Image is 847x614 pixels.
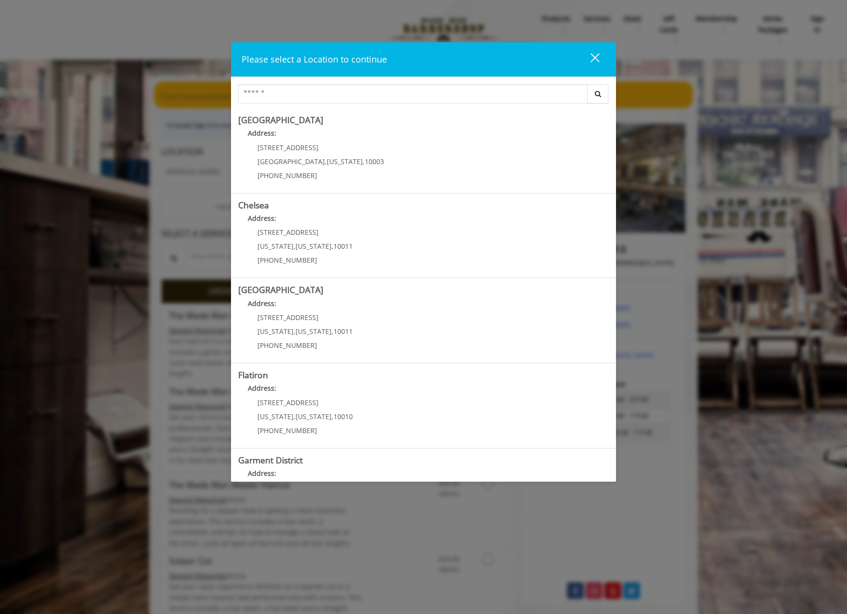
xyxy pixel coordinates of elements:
[238,369,268,381] b: Flatiron
[334,327,353,336] span: 10011
[295,412,332,421] span: [US_STATE]
[257,426,317,435] span: [PHONE_NUMBER]
[257,398,319,407] span: [STREET_ADDRESS]
[257,412,294,421] span: [US_STATE]
[257,256,317,265] span: [PHONE_NUMBER]
[294,327,295,336] span: ,
[238,114,323,126] b: [GEOGRAPHIC_DATA]
[257,242,294,251] span: [US_STATE]
[242,53,387,65] span: Please select a Location to continue
[248,384,276,393] b: Address:
[257,313,319,322] span: [STREET_ADDRESS]
[257,327,294,336] span: [US_STATE]
[257,228,319,237] span: [STREET_ADDRESS]
[573,50,605,69] button: close dialog
[248,128,276,138] b: Address:
[332,242,334,251] span: ,
[295,327,332,336] span: [US_STATE]
[332,327,334,336] span: ,
[363,157,365,166] span: ,
[238,454,303,466] b: Garment District
[295,242,332,251] span: [US_STATE]
[248,214,276,223] b: Address:
[257,171,317,180] span: [PHONE_NUMBER]
[257,341,317,350] span: [PHONE_NUMBER]
[327,157,363,166] span: [US_STATE]
[294,412,295,421] span: ,
[365,157,384,166] span: 10003
[294,242,295,251] span: ,
[248,299,276,308] b: Address:
[257,157,325,166] span: [GEOGRAPHIC_DATA]
[238,84,588,103] input: Search Center
[334,412,353,421] span: 10010
[325,157,327,166] span: ,
[248,469,276,478] b: Address:
[238,284,323,295] b: [GEOGRAPHIC_DATA]
[592,90,603,97] i: Search button
[257,143,319,152] span: [STREET_ADDRESS]
[238,84,609,108] div: Center Select
[334,242,353,251] span: 10011
[238,199,269,211] b: Chelsea
[332,412,334,421] span: ,
[579,52,599,67] div: close dialog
